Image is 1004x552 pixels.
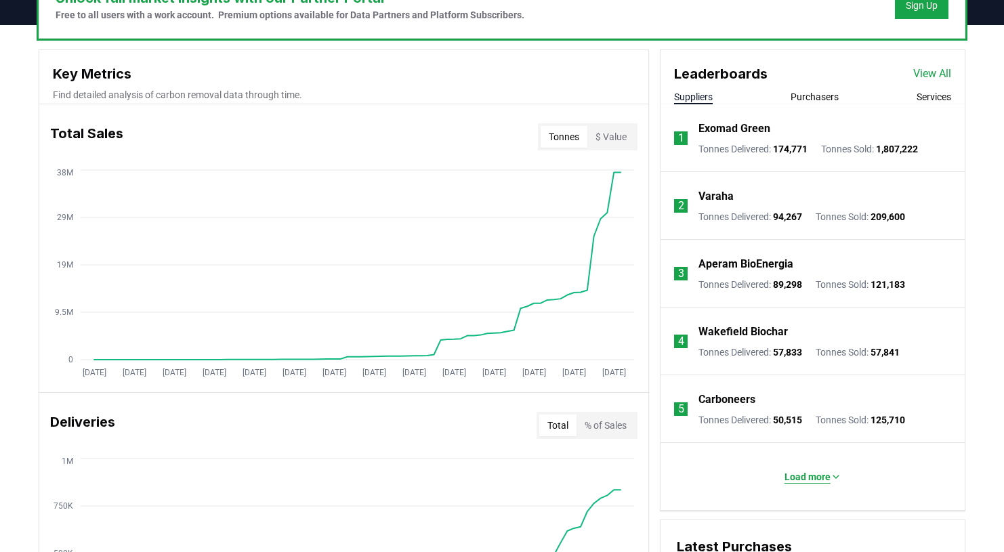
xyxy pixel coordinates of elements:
[68,355,73,364] tspan: 0
[602,368,626,377] tspan: [DATE]
[50,412,115,439] h3: Deliveries
[816,210,905,224] p: Tonnes Sold :
[816,345,900,359] p: Tonnes Sold :
[698,256,793,272] a: Aperam BioEnergia
[55,307,73,317] tspan: 9.5M
[541,126,587,148] button: Tonnes
[243,368,266,377] tspan: [DATE]
[57,213,73,222] tspan: 29M
[674,90,713,104] button: Suppliers
[773,144,808,154] span: 174,771
[698,121,770,137] a: Exomad Green
[678,198,684,214] p: 2
[522,368,546,377] tspan: [DATE]
[871,211,905,222] span: 209,600
[913,66,951,82] a: View All
[53,64,635,84] h3: Key Metrics
[678,401,684,417] p: 5
[871,279,905,290] span: 121,183
[698,324,788,340] a: Wakefield Biochar
[57,260,73,270] tspan: 19M
[674,64,768,84] h3: Leaderboards
[816,278,905,291] p: Tonnes Sold :
[698,188,734,205] a: Varaha
[163,368,186,377] tspan: [DATE]
[773,211,802,222] span: 94,267
[442,368,466,377] tspan: [DATE]
[791,90,839,104] button: Purchasers
[871,347,900,358] span: 57,841
[678,130,684,146] p: 1
[203,368,226,377] tspan: [DATE]
[322,368,346,377] tspan: [DATE]
[816,413,905,427] p: Tonnes Sold :
[698,142,808,156] p: Tonnes Delivered :
[362,368,386,377] tspan: [DATE]
[821,142,918,156] p: Tonnes Sold :
[871,415,905,425] span: 125,710
[402,368,426,377] tspan: [DATE]
[62,457,73,466] tspan: 1M
[562,368,586,377] tspan: [DATE]
[539,415,577,436] button: Total
[57,168,73,177] tspan: 38M
[773,347,802,358] span: 57,833
[678,333,684,349] p: 4
[698,413,802,427] p: Tonnes Delivered :
[50,123,123,150] h3: Total Sales
[482,368,506,377] tspan: [DATE]
[53,88,635,102] p: Find detailed analysis of carbon removal data through time.
[678,266,684,282] p: 3
[698,345,802,359] p: Tonnes Delivered :
[773,415,802,425] span: 50,515
[56,8,524,22] p: Free to all users with a work account. Premium options available for Data Partners and Platform S...
[917,90,951,104] button: Services
[83,368,106,377] tspan: [DATE]
[54,501,73,511] tspan: 750K
[587,126,635,148] button: $ Value
[876,144,918,154] span: 1,807,222
[698,391,755,408] a: Carboneers
[577,415,635,436] button: % of Sales
[774,463,852,490] button: Load more
[785,470,831,484] p: Load more
[283,368,306,377] tspan: [DATE]
[698,210,802,224] p: Tonnes Delivered :
[123,368,146,377] tspan: [DATE]
[698,278,802,291] p: Tonnes Delivered :
[773,279,802,290] span: 89,298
